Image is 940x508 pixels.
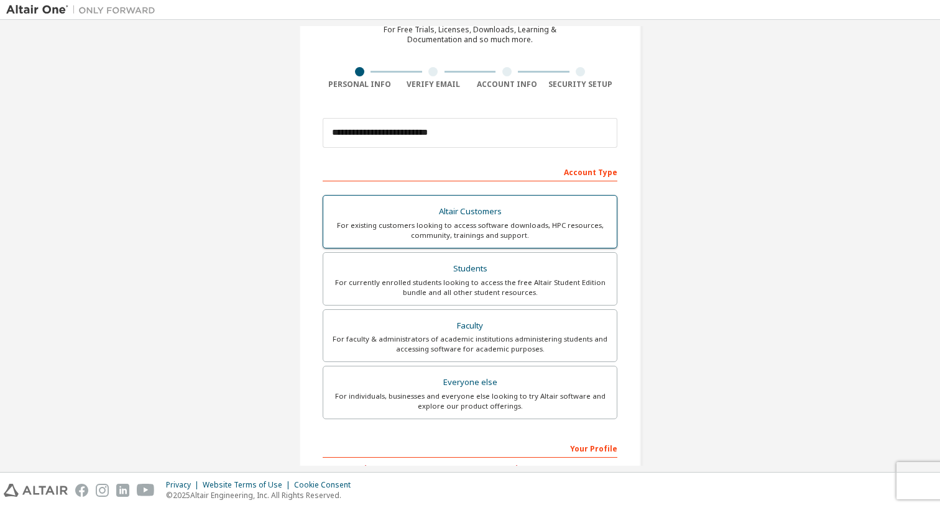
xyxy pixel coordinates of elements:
[331,278,609,297] div: For currently enrolled students looking to access the free Altair Student Edition bundle and all ...
[323,161,617,181] div: Account Type
[397,79,471,89] div: Verify Email
[116,484,129,497] img: linkedin.svg
[75,484,88,497] img: facebook.svg
[331,203,609,220] div: Altair Customers
[474,464,617,474] label: Last Name
[384,25,556,45] div: For Free Trials, Licenses, Downloads, Learning & Documentation and so much more.
[331,317,609,335] div: Faculty
[323,438,617,458] div: Your Profile
[203,480,294,490] div: Website Terms of Use
[323,464,466,474] label: First Name
[544,79,618,89] div: Security Setup
[294,480,358,490] div: Cookie Consent
[166,480,203,490] div: Privacy
[331,334,609,354] div: For faculty & administrators of academic institutions administering students and accessing softwa...
[4,484,68,497] img: altair_logo.svg
[331,260,609,278] div: Students
[96,484,109,497] img: instagram.svg
[137,484,155,497] img: youtube.svg
[166,490,358,501] p: © 2025 Altair Engineering, Inc. All Rights Reserved.
[331,391,609,411] div: For individuals, businesses and everyone else looking to try Altair software and explore our prod...
[331,220,609,240] div: For existing customers looking to access software downloads, HPC resources, community, trainings ...
[470,79,544,89] div: Account Info
[331,374,609,391] div: Everyone else
[6,4,162,16] img: Altair One
[323,79,397,89] div: Personal Info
